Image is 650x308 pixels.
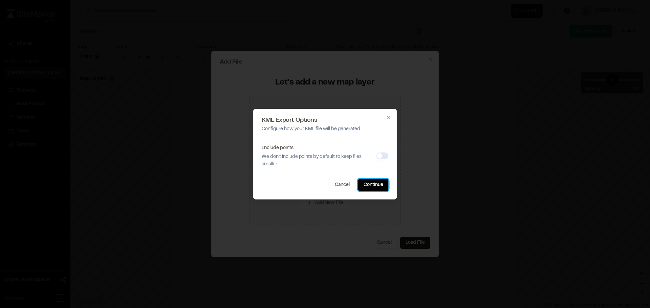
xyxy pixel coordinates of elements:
[329,179,355,191] button: Cancel
[262,146,294,150] label: Include points
[262,125,389,133] p: Configure how your KML file will be generated.
[262,117,389,123] h2: KML Export Options
[358,179,389,191] button: Continue
[262,153,374,168] p: We don't include points by default to keep files smaller.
